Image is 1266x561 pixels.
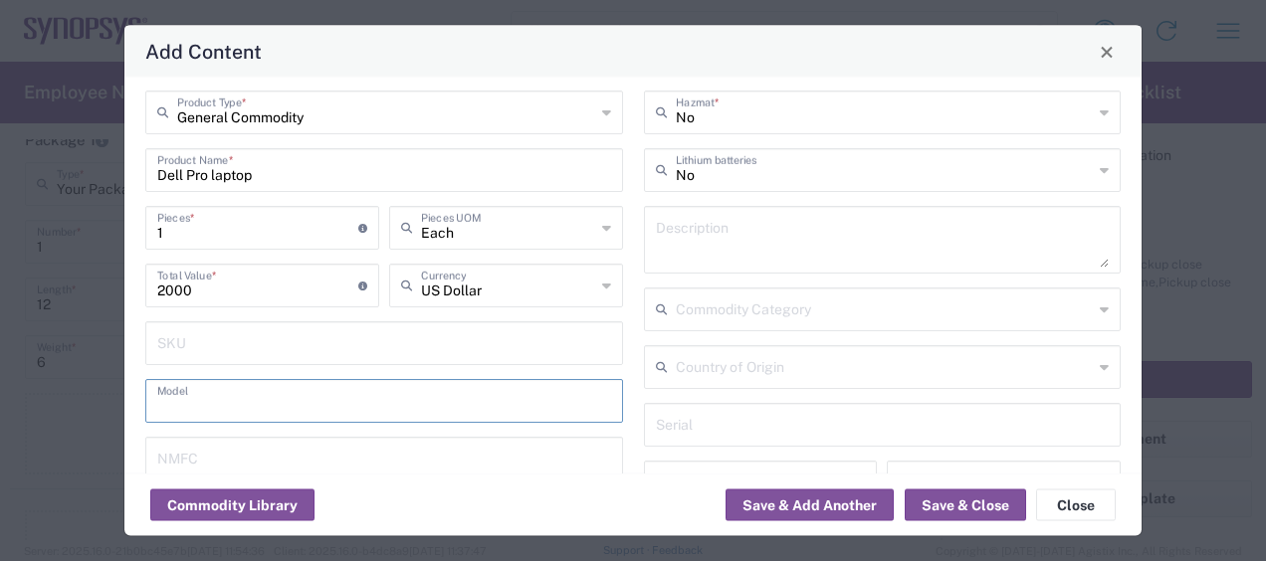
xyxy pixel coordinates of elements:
button: Close [1036,489,1116,521]
button: Commodity Library [150,489,315,521]
h4: Add Content [145,37,262,66]
button: Save & Add Another [726,489,894,521]
button: Save & Close [905,489,1026,521]
button: Close [1093,38,1121,66]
